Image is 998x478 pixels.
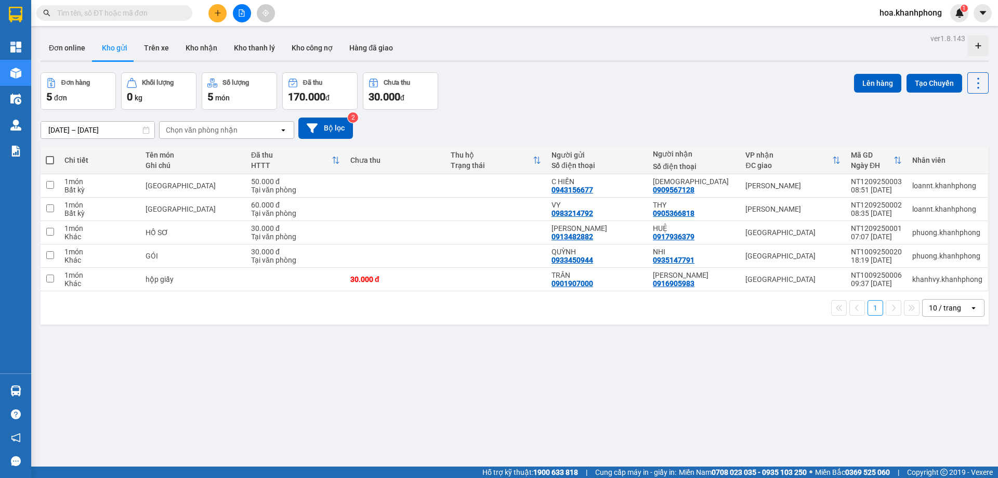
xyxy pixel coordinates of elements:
[57,7,180,19] input: Tìm tên, số ĐT hoặc mã đơn
[968,35,989,56] div: Tạo kho hàng mới
[969,304,978,312] svg: open
[815,467,890,478] span: Miền Bắc
[912,182,982,190] div: loannt.khanhphong
[11,456,21,466] span: message
[745,205,840,213] div: [PERSON_NAME]
[369,91,400,103] span: 30.000
[41,72,116,110] button: Đơn hàng5đơn
[215,94,230,102] span: món
[809,470,812,474] span: ⚪️
[64,256,135,264] div: Khác
[653,248,735,256] div: NHI
[64,156,135,164] div: Chi tiết
[745,151,832,159] div: VP nhận
[226,35,283,60] button: Kho thanh lý
[10,120,21,131] img: warehouse-icon
[43,9,50,17] span: search
[363,72,438,110] button: Chưa thu30.000đ
[851,186,902,194] div: 08:51 [DATE]
[940,469,948,476] span: copyright
[279,126,287,134] svg: open
[350,275,441,283] div: 30.000 đ
[146,182,240,190] div: TX
[146,252,240,260] div: GÓI
[384,79,410,86] div: Chưa thu
[251,177,340,186] div: 50.000 đ
[851,256,902,264] div: 18:19 [DATE]
[851,151,894,159] div: Mã GD
[955,8,964,18] img: icon-new-feature
[94,35,136,60] button: Kho gửi
[679,467,807,478] span: Miền Nam
[146,275,240,283] div: hộp giấy
[551,201,642,209] div: VY
[64,224,135,232] div: 1 món
[653,232,694,241] div: 0917936379
[551,224,642,232] div: NGUYỄN QUỐC SƠN
[146,151,240,159] div: Tên món
[127,91,133,103] span: 0
[653,177,735,186] div: A THÁI
[551,209,593,217] div: 0983214792
[451,151,533,159] div: Thu hộ
[298,118,353,139] button: Bộ lọc
[251,256,340,264] div: Tại văn phòng
[595,467,676,478] span: Cung cấp máy in - giấy in:
[740,147,845,174] th: Toggle SortBy
[146,228,240,237] div: HỒ SƠ
[251,248,340,256] div: 30.000 đ
[745,182,840,190] div: [PERSON_NAME]
[851,279,902,288] div: 09:37 [DATE]
[251,151,332,159] div: Đã thu
[257,4,275,22] button: aim
[851,232,902,241] div: 07:07 [DATE]
[10,146,21,157] img: solution-icon
[745,275,840,283] div: [GEOGRAPHIC_DATA]
[166,125,238,135] div: Chọn văn phòng nhận
[202,72,277,110] button: Số lượng5món
[61,79,90,86] div: Đơn hàng
[10,68,21,79] img: warehouse-icon
[288,91,325,103] span: 170.000
[912,228,982,237] div: phuong.khanhphong
[64,248,135,256] div: 1 món
[851,177,902,186] div: NT1209250003
[135,94,142,102] span: kg
[233,4,251,22] button: file-add
[551,186,593,194] div: 0943156677
[851,248,902,256] div: NT1009250020
[251,186,340,194] div: Tại văn phòng
[251,161,332,170] div: HTTT
[745,228,840,237] div: [GEOGRAPHIC_DATA]
[238,9,245,17] span: file-add
[653,256,694,264] div: 0935147791
[745,161,832,170] div: ĐC giao
[551,256,593,264] div: 0933450944
[653,201,735,209] div: THY
[10,42,21,53] img: dashboard-icon
[551,232,593,241] div: 0913482882
[653,224,735,232] div: HUỆ
[177,35,226,60] button: Kho nhận
[121,72,196,110] button: Khối lượng0kg
[851,271,902,279] div: NT1009250006
[41,122,154,138] input: Select a date range.
[283,35,341,60] button: Kho công nợ
[551,151,642,159] div: Người gửi
[712,468,807,476] strong: 0708 023 035 - 0935 103 250
[846,147,907,174] th: Toggle SortBy
[146,161,240,170] div: Ghi chú
[64,279,135,288] div: Khác
[207,91,213,103] span: 5
[303,79,322,86] div: Đã thu
[912,156,982,164] div: Nhân viên
[845,468,890,476] strong: 0369 525 060
[46,91,52,103] span: 5
[912,275,982,283] div: khanhvy.khanhphong
[10,94,21,105] img: warehouse-icon
[851,224,902,232] div: NT1209250001
[64,209,135,217] div: Bất kỳ
[962,5,966,12] span: 1
[348,112,358,123] sup: 2
[10,385,21,396] img: warehouse-icon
